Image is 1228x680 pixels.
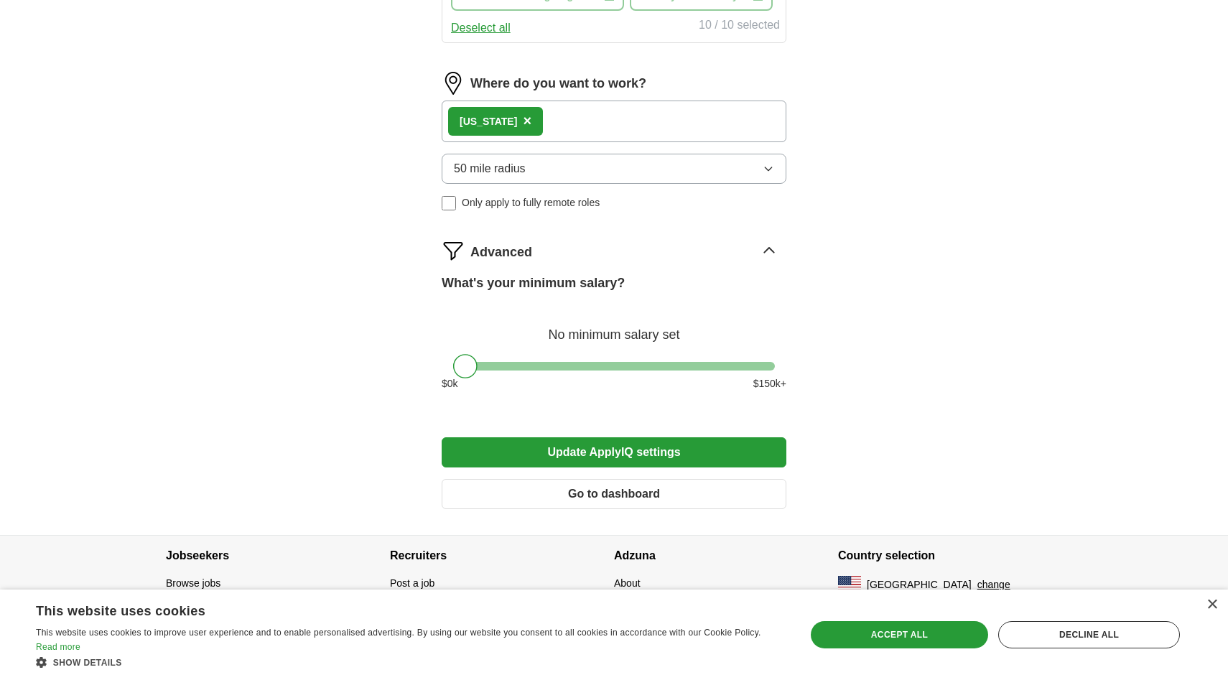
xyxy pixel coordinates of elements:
[838,536,1062,576] h4: Country selection
[460,114,517,129] div: [US_STATE]
[36,655,783,669] div: Show details
[36,598,747,620] div: This website uses cookies
[753,376,786,391] span: $ 150 k+
[442,274,625,293] label: What's your minimum salary?
[442,310,786,345] div: No minimum salary set
[442,72,465,95] img: location.png
[442,196,456,210] input: Only apply to fully remote roles
[977,577,1010,592] button: change
[1206,600,1217,610] div: Close
[838,576,861,593] img: US flag
[699,17,780,37] div: 10 / 10 selected
[454,160,526,177] span: 50 mile radius
[470,74,646,93] label: Where do you want to work?
[998,621,1180,648] div: Decline all
[53,658,122,668] span: Show details
[811,621,988,648] div: Accept all
[166,577,220,589] a: Browse jobs
[523,113,531,129] span: ×
[442,376,458,391] span: $ 0 k
[36,642,80,652] a: Read more, opens a new window
[867,577,972,592] span: [GEOGRAPHIC_DATA]
[390,577,434,589] a: Post a job
[451,19,511,37] button: Deselect all
[36,628,761,638] span: This website uses cookies to improve user experience and to enable personalised advertising. By u...
[442,239,465,262] img: filter
[442,479,786,509] button: Go to dashboard
[442,154,786,184] button: 50 mile radius
[462,195,600,210] span: Only apply to fully remote roles
[523,111,531,132] button: ×
[614,577,641,589] a: About
[442,437,786,467] button: Update ApplyIQ settings
[470,243,532,262] span: Advanced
